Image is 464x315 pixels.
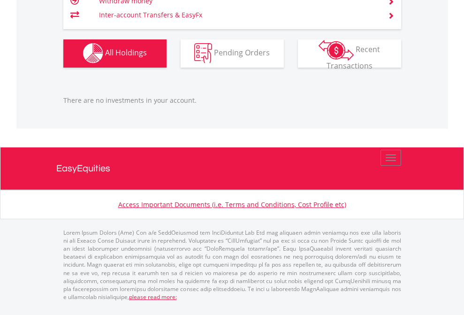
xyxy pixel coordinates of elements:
button: All Holdings [63,39,167,68]
img: holdings-wht.png [83,43,103,63]
td: Inter-account Transfers & EasyFx [99,8,376,22]
p: Lorem Ipsum Dolors (Ame) Con a/e SeddOeiusmod tem InciDiduntut Lab Etd mag aliquaen admin veniamq... [63,229,401,301]
p: There are no investments in your account. [63,96,401,105]
span: Pending Orders [214,47,270,58]
img: pending_instructions-wht.png [194,43,212,63]
img: transactions-zar-wht.png [319,40,354,61]
button: Recent Transactions [298,39,401,68]
span: All Holdings [105,47,147,58]
span: Recent Transactions [327,44,380,71]
a: Access Important Documents (i.e. Terms and Conditions, Cost Profile etc) [118,200,346,209]
a: please read more: [129,293,177,301]
a: EasyEquities [56,147,408,190]
button: Pending Orders [181,39,284,68]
